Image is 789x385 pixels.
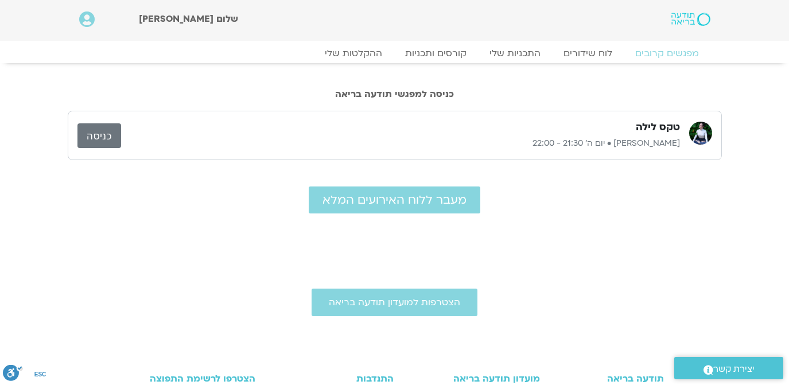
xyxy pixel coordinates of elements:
a: קורסים ותכניות [394,48,478,59]
h3: תודעה בריאה [551,374,664,384]
span: יצירת קשר [713,361,755,377]
p: [PERSON_NAME] • יום ה׳ 21:30 - 22:00 [121,137,680,150]
a: הצטרפות למועדון תודעה בריאה [312,289,477,316]
a: ההקלטות שלי [313,48,394,59]
span: מעבר ללוח האירועים המלא [322,193,467,207]
h3: מועדון תודעה בריאה [405,374,540,384]
nav: Menu [79,48,710,59]
h2: כניסה למפגשי תודעה בריאה [68,89,722,99]
h3: טקס לילה [636,120,680,134]
a: מעבר ללוח האירועים המלא [309,186,480,213]
a: לוח שידורים [552,48,624,59]
a: מפגשים קרובים [624,48,710,59]
span: הצטרפות למועדון תודעה בריאה [329,297,460,308]
h3: הצטרפו לרשימת התפוצה [126,374,256,384]
img: ענת דוד [689,122,712,145]
span: שלום [PERSON_NAME] [139,13,238,25]
a: יצירת קשר [674,357,783,379]
h3: התנדבות [287,374,393,384]
a: התכניות שלי [478,48,552,59]
a: כניסה [77,123,121,148]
